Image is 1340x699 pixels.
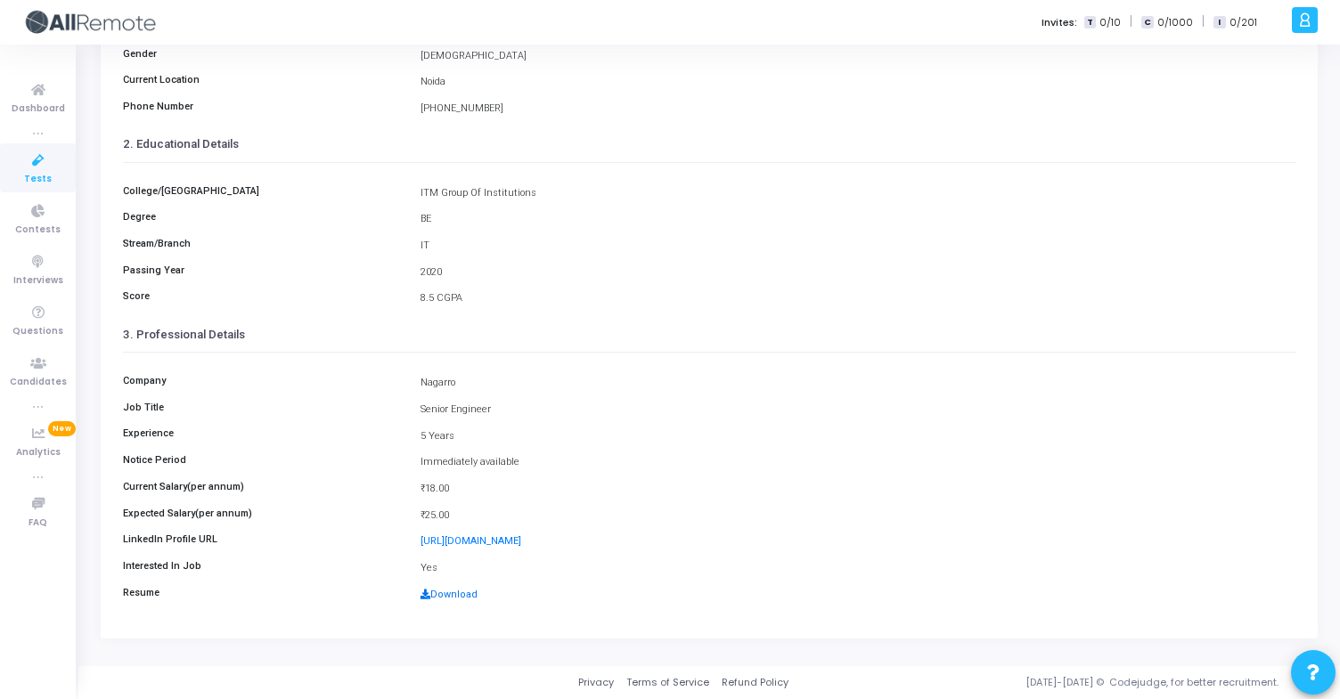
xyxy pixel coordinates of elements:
[114,481,412,492] h6: Current Salary(per annum)
[1157,15,1193,30] span: 0/1000
[421,589,478,600] a: Download
[114,402,412,413] h6: Job Title
[578,675,614,690] a: Privacy
[626,675,709,690] a: Terms of Service
[412,75,1304,90] div: Noida
[1202,12,1205,31] span: |
[114,375,412,386] h6: Company
[114,427,412,439] h6: Experience
[412,455,1304,470] div: Immediately available
[722,675,788,690] a: Refund Policy
[10,375,67,390] span: Candidates
[114,238,412,249] h6: Stream/Branch
[412,429,1304,444] div: 5 Years
[788,675,1318,690] div: [DATE]-[DATE] © Codejudge, for better recruitment.
[1213,16,1225,29] span: I
[114,101,412,112] h6: Phone Number
[412,265,1304,280] div: 2020
[114,211,412,223] h6: Degree
[1099,15,1121,30] span: 0/10
[48,421,76,436] span: New
[412,402,1304,418] div: Senior Engineer
[29,516,47,531] span: FAQ
[114,454,412,466] h6: Notice Period
[1042,15,1077,30] label: Invites:
[114,560,412,572] h6: Interested In Job
[114,587,412,598] h6: Resume
[114,74,412,85] h6: Current Location
[13,273,63,289] span: Interviews
[12,324,63,339] span: Questions
[1141,16,1153,29] span: C
[1130,12,1132,31] span: |
[24,172,52,187] span: Tests
[22,4,156,40] img: logo
[421,535,521,547] a: [URL][DOMAIN_NAME]
[412,239,1304,254] div: IT
[412,291,1304,306] div: 8.5 CGPA
[114,290,412,302] h6: Score
[412,508,1304,524] div: ₹25.00
[114,508,412,519] h6: Expected Salary(per annum)
[12,102,65,117] span: Dashboard
[412,102,1304,117] div: [PHONE_NUMBER]
[114,533,412,545] h6: LinkedIn Profile URL
[1230,15,1257,30] span: 0/201
[114,48,412,60] h6: Gender
[412,561,1304,576] div: Yes
[412,376,1304,391] div: Nagarro
[412,186,1304,201] div: ITM Group Of Institutions
[412,482,1304,497] div: ₹18.00
[412,49,1304,64] div: [DEMOGRAPHIC_DATA]
[114,185,412,197] h6: College/[GEOGRAPHIC_DATA]
[114,264,412,276] h6: Passing Year
[123,137,1295,151] h3: 2. Educational Details
[123,328,1295,342] h3: 3. Professional Details
[1084,16,1096,29] span: T
[16,445,61,460] span: Analytics
[412,212,1304,227] div: BE
[15,223,61,238] span: Contests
